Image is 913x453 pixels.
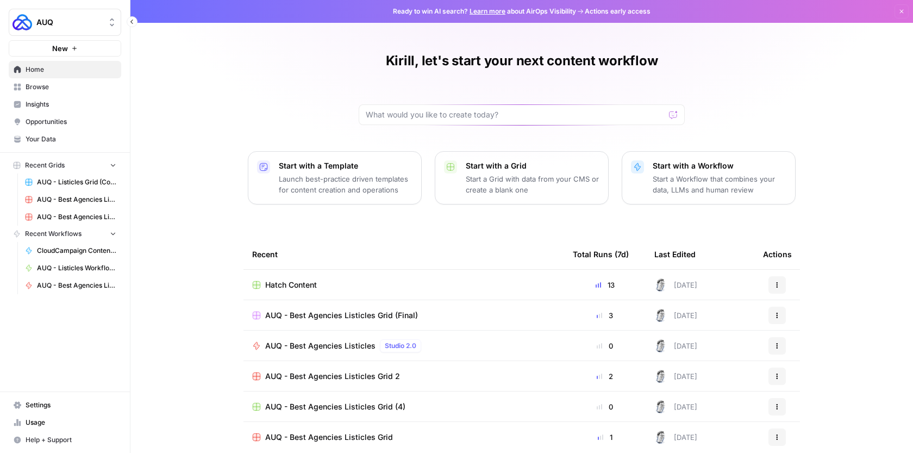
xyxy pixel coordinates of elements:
p: Start with a Workflow [653,160,786,171]
span: Browse [26,82,116,92]
button: Recent Grids [9,157,121,173]
img: 28dbpmxwbe1lgts1kkshuof3rm4g [654,339,667,352]
span: AUQ - Listicles Workflow #3 [37,263,116,273]
span: New [52,43,68,54]
a: AUQ - Listicles Workflow #3 [20,259,121,277]
a: AUQ - Best Agencies Listicles Grid (4) [252,401,555,412]
div: [DATE] [654,339,697,352]
button: Start with a TemplateLaunch best-practice driven templates for content creation and operations [248,151,422,204]
span: Studio 2.0 [385,341,416,351]
div: 13 [573,280,637,290]
span: Opportunities [26,117,116,127]
button: Help + Support [9,431,121,449]
div: Recent [252,239,555,269]
p: Start with a Template [279,160,412,171]
span: Recent Workflows [25,229,82,239]
span: Ready to win AI search? about AirOps Visibility [393,7,576,16]
div: [DATE] [654,278,697,291]
div: 0 [573,340,637,351]
div: 2 [573,371,637,382]
span: Insights [26,100,116,109]
span: AUQ - Best Agencies Listicles Grid [265,432,393,443]
div: Total Runs (7d) [573,239,629,269]
div: Last Edited [654,239,696,269]
img: 28dbpmxwbe1lgts1kkshuof3rm4g [654,431,667,444]
span: AUQ - Best Agencies Listicles [265,340,376,351]
p: Start with a Grid [466,160,599,171]
a: Your Data [9,131,121,148]
p: Launch best-practice driven templates for content creation and operations [279,173,412,195]
a: AUQ - Best Agencies Listicles Grid (Final) [252,310,555,321]
span: AUQ - Best Agencies Listicles Grid 2 [265,371,400,382]
span: AUQ [36,17,102,28]
button: Workspace: AUQ [9,9,121,36]
a: AUQ - Best Agencies Listicles Grid [20,191,121,208]
span: AUQ - Listicles Grid (Copy from [GEOGRAPHIC_DATA]) [37,177,116,187]
span: Settings [26,400,116,410]
img: 28dbpmxwbe1lgts1kkshuof3rm4g [654,309,667,322]
a: Hatch Content [252,280,555,290]
a: AUQ - Best Agencies Listicles Grid 2 [20,208,121,226]
div: 0 [573,401,637,412]
a: Home [9,61,121,78]
input: What would you like to create today? [366,109,665,120]
div: [DATE] [654,309,697,322]
img: 28dbpmxwbe1lgts1kkshuof3rm4g [654,278,667,291]
span: AUQ - Best Agencies Listicles [37,281,116,290]
img: AUQ Logo [12,13,32,32]
span: AUQ - Best Agencies Listicles Grid (Final) [265,310,418,321]
button: New [9,40,121,57]
span: AUQ - Best Agencies Listicles Grid 2 [37,212,116,222]
a: Learn more [470,7,505,15]
a: AUQ - Best Agencies Listicles [20,277,121,294]
h1: Kirill, let's start your next content workflow [386,52,658,70]
button: Start with a WorkflowStart a Workflow that combines your data, LLMs and human review [622,151,796,204]
div: [DATE] [654,431,697,444]
a: CloudCampaign Content Brief - Long-form Blog Posts [Modified carry] [20,242,121,259]
p: Start a Grid with data from your CMS or create a blank one [466,173,599,195]
span: Home [26,65,116,75]
span: Your Data [26,134,116,144]
a: Insights [9,96,121,113]
a: Opportunities [9,113,121,131]
span: CloudCampaign Content Brief - Long-form Blog Posts [Modified carry] [37,246,116,256]
div: [DATE] [654,400,697,413]
a: AUQ - Best Agencies ListiclesStudio 2.0 [252,339,555,352]
a: AUQ - Listicles Grid (Copy from [GEOGRAPHIC_DATA]) [20,173,121,191]
div: Actions [763,239,792,269]
a: AUQ - Best Agencies Listicles Grid [252,432,555,443]
button: Start with a GridStart a Grid with data from your CMS or create a blank one [435,151,609,204]
span: Actions early access [585,7,651,16]
span: Hatch Content [265,280,317,290]
span: Help + Support [26,435,116,445]
a: Usage [9,414,121,431]
div: 3 [573,310,637,321]
div: [DATE] [654,370,697,383]
a: Browse [9,78,121,96]
a: Settings [9,396,121,414]
span: AUQ - Best Agencies Listicles Grid (4) [265,401,405,412]
span: Recent Grids [25,160,65,170]
div: 1 [573,432,637,443]
span: AUQ - Best Agencies Listicles Grid [37,195,116,204]
a: AUQ - Best Agencies Listicles Grid 2 [252,371,555,382]
button: Recent Workflows [9,226,121,242]
img: 28dbpmxwbe1lgts1kkshuof3rm4g [654,400,667,413]
span: Usage [26,418,116,427]
img: 28dbpmxwbe1lgts1kkshuof3rm4g [654,370,667,383]
p: Start a Workflow that combines your data, LLMs and human review [653,173,786,195]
